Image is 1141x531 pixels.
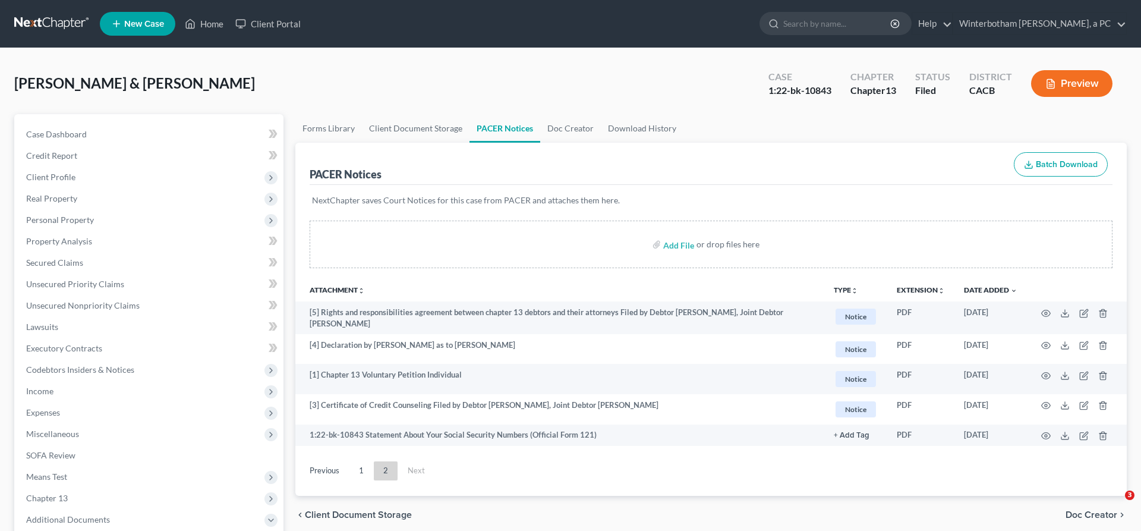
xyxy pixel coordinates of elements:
td: PDF [887,334,954,365]
button: Batch Download [1014,152,1108,177]
span: Client Document Storage [305,510,412,520]
a: Client Portal [229,13,307,34]
span: Expenses [26,407,60,417]
span: Miscellaneous [26,429,79,439]
td: [4] Declaration by [PERSON_NAME] as to [PERSON_NAME] [295,334,824,365]
span: Personal Property [26,215,94,225]
a: Lawsuits [17,316,283,338]
a: Unsecured Nonpriority Claims [17,295,283,316]
td: [5] Rights and responsibilities agreement between chapter 13 debtors and their attorneys Filed by... [295,301,824,334]
input: Search by name... [783,12,892,34]
div: 1:22-bk-10843 [768,84,831,98]
a: Winterbotham [PERSON_NAME], a PC [953,13,1126,34]
div: PACER Notices [310,167,382,181]
span: Lawsuits [26,322,58,332]
a: Secured Claims [17,252,283,274]
span: Notice [836,401,876,417]
span: Unsecured Nonpriority Claims [26,300,140,310]
a: Forms Library [295,114,362,143]
a: Previous [300,461,349,480]
span: Additional Documents [26,514,110,524]
span: Client Profile [26,172,75,182]
a: Client Document Storage [362,114,469,143]
a: PACER Notices [469,114,540,143]
button: Doc Creator chevron_right [1066,510,1127,520]
span: Secured Claims [26,257,83,268]
a: Executory Contracts [17,338,283,359]
div: Chapter [850,70,896,84]
button: + Add Tag [834,432,869,439]
a: Notice [834,369,878,389]
td: PDF [887,425,954,446]
i: chevron_left [295,510,305,520]
span: [PERSON_NAME] & [PERSON_NAME] [14,74,255,92]
span: SOFA Review [26,450,75,460]
div: Chapter [850,84,896,98]
span: Credit Report [26,150,77,161]
div: District [969,70,1012,84]
span: Property Analysis [26,236,92,246]
td: [DATE] [954,394,1027,425]
iframe: Intercom live chat [1101,491,1129,519]
span: Codebtors Insiders & Notices [26,365,134,375]
td: [1] Chapter 13 Voluntary Petition Individual [295,364,824,394]
a: 2 [374,461,398,480]
td: [DATE] [954,334,1027,365]
td: PDF [887,394,954,425]
a: Doc Creator [540,114,601,143]
div: or drop files here [696,238,759,250]
td: PDF [887,301,954,334]
span: Real Property [26,193,77,203]
button: Preview [1031,70,1112,97]
p: NextChapter saves Court Notices for this case from PACER and attaches them here. [312,194,1110,206]
div: CACB [969,84,1012,98]
a: Unsecured Priority Claims [17,274,283,295]
span: Unsecured Priority Claims [26,279,124,289]
span: Notice [836,371,876,387]
td: PDF [887,364,954,394]
a: SOFA Review [17,445,283,466]
i: expand_more [1010,287,1017,294]
button: chevron_left Client Document Storage [295,510,412,520]
i: unfold_more [851,287,858,294]
a: Notice [834,307,878,326]
td: [DATE] [954,425,1027,446]
a: Download History [601,114,683,143]
a: Notice [834,400,878,419]
a: Case Dashboard [17,124,283,145]
span: Batch Download [1036,159,1098,169]
a: Credit Report [17,145,283,166]
span: Chapter 13 [26,493,68,503]
div: Filed [915,84,950,98]
i: unfold_more [938,287,945,294]
button: TYPEunfold_more [834,287,858,294]
span: Executory Contracts [26,343,102,353]
span: Income [26,386,53,396]
span: Doc Creator [1066,510,1117,520]
a: Notice [834,340,878,359]
span: Case Dashboard [26,129,87,139]
span: 3 [1125,491,1134,500]
a: + Add Tag [834,429,878,441]
span: New Case [124,20,164,29]
div: Case [768,70,831,84]
span: Notice [836,309,876,325]
a: Extensionunfold_more [897,285,945,294]
div: Status [915,70,950,84]
a: Home [179,13,229,34]
td: [3] Certificate of Credit Counseling Filed by Debtor [PERSON_NAME], Joint Debtor [PERSON_NAME] [295,394,824,425]
td: 1:22-bk-10843 Statement About Your Social Security Numbers (Official Form 121) [295,425,824,446]
i: unfold_more [358,287,365,294]
span: Notice [836,341,876,357]
td: [DATE] [954,301,1027,334]
td: [DATE] [954,364,1027,394]
span: Means Test [26,472,67,482]
a: Property Analysis [17,231,283,252]
a: 1 [349,461,373,480]
span: 13 [885,84,896,96]
a: Date Added expand_more [964,285,1017,294]
a: Attachmentunfold_more [310,285,365,294]
a: Help [912,13,952,34]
